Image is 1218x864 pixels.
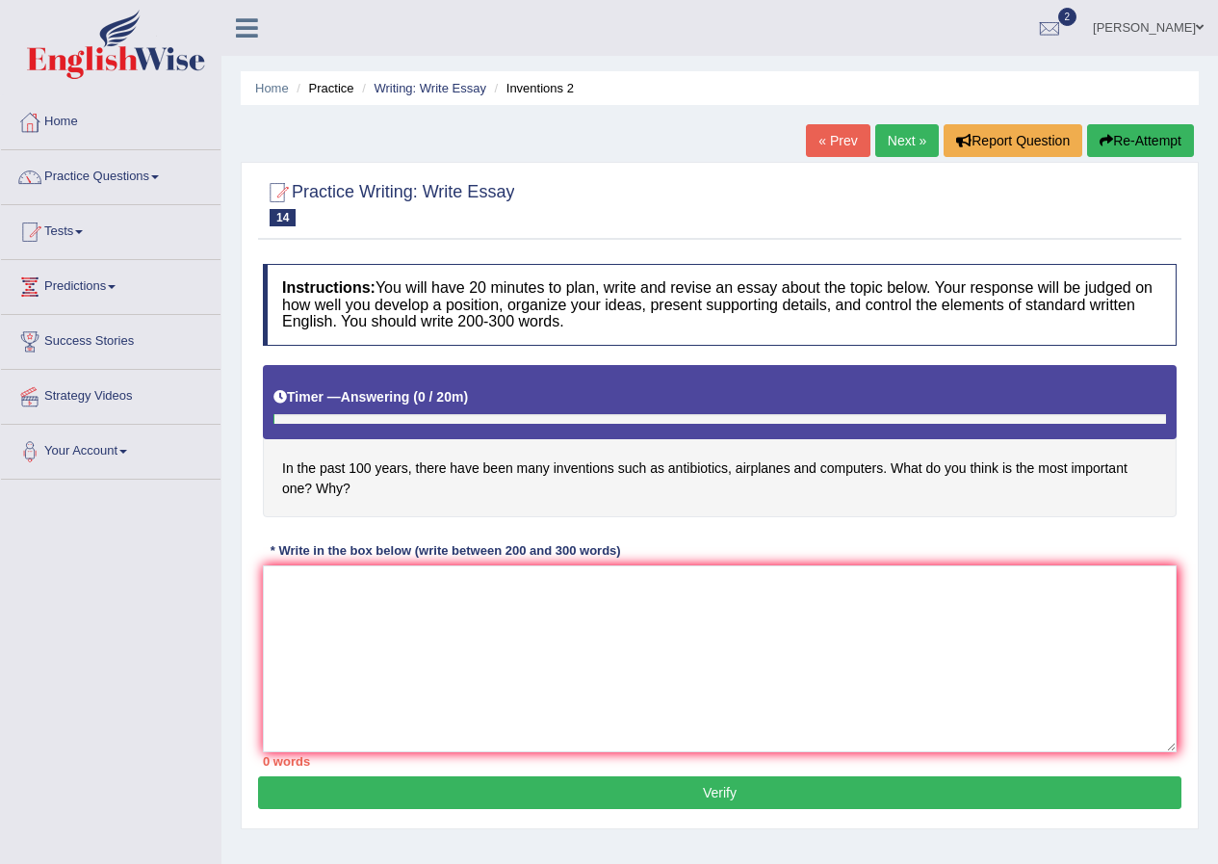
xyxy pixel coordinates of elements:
b: ) [463,389,468,405]
a: Next » [875,124,939,157]
h4: You will have 20 minutes to plan, write and revise an essay about the topic below. Your response ... [263,264,1177,346]
b: 0 / 20m [418,389,463,405]
button: Report Question [944,124,1082,157]
h2: Practice Writing: Write Essay [263,178,514,226]
a: Predictions [1,260,220,308]
a: Home [255,81,289,95]
button: Re-Attempt [1087,124,1194,157]
a: Success Stories [1,315,220,363]
b: Instructions: [282,279,376,296]
span: 2 [1058,8,1077,26]
div: * Write in the box below (write between 200 and 300 words) [263,541,628,560]
h4: In the past 100 years, there have been many inventions such as antibiotics, airplanes and compute... [263,365,1177,518]
li: Inventions 2 [490,79,574,97]
li: Practice [292,79,353,97]
a: Strategy Videos [1,370,220,418]
a: « Prev [806,124,869,157]
a: Your Account [1,425,220,473]
h5: Timer — [273,390,468,405]
a: Writing: Write Essay [374,81,486,95]
a: Tests [1,205,220,253]
b: Answering [341,389,410,405]
button: Verify [258,776,1181,809]
a: Practice Questions [1,150,220,198]
span: 14 [270,209,296,226]
div: 0 words [263,752,1177,771]
b: ( [413,389,418,405]
a: Home [1,95,220,144]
